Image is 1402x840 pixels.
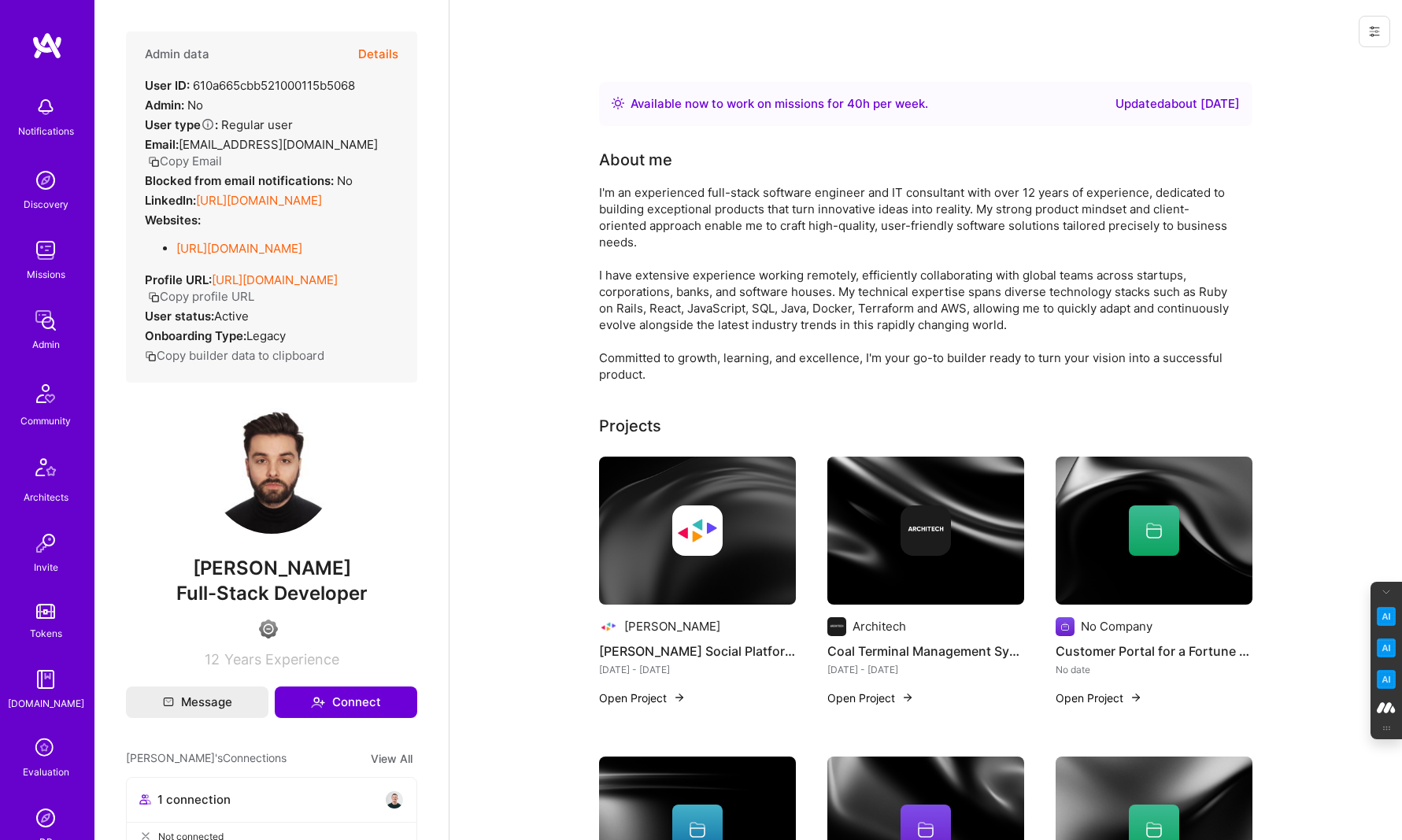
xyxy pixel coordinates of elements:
[901,505,951,556] img: Company logo
[126,686,268,718] button: Message
[145,272,212,287] strong: Profile URL:
[179,137,378,152] span: [EMAIL_ADDRESS][DOMAIN_NAME]
[827,661,1024,678] div: [DATE] - [DATE]
[212,272,338,287] a: [URL][DOMAIN_NAME]
[599,148,672,172] div: About me
[1056,617,1075,636] img: Company logo
[259,620,278,638] img: Limited Access
[30,165,61,196] img: discovery
[30,91,61,123] img: bell
[139,794,151,805] i: icon Collaborator
[145,309,214,324] strong: User status:
[145,137,179,152] strong: Email:
[311,695,325,709] i: icon Connect
[631,94,928,113] div: Available now to work on missions for h per week .
[827,457,1024,605] img: cover
[145,98,184,113] strong: Admin:
[30,527,61,559] img: Invite
[1056,661,1252,678] div: No date
[673,691,686,704] img: arrow-right
[145,173,337,188] strong: Blocked from email notifications:
[148,288,254,305] button: Copy profile URL
[23,764,69,780] div: Evaluation
[145,213,201,228] strong: Websites:
[148,156,160,168] i: icon Copy
[612,97,624,109] img: Availability
[599,690,686,706] button: Open Project
[599,457,796,605] img: cover
[1056,690,1142,706] button: Open Project
[599,661,796,678] div: [DATE] - [DATE]
[20,413,71,429] div: Community
[30,802,61,834] img: Admin Search
[853,618,906,635] div: Architech
[145,347,324,364] button: Copy builder data to clipboard
[18,123,74,139] div: Notifications
[8,695,84,712] div: [DOMAIN_NAME]
[145,172,353,189] div: No
[599,184,1229,383] div: I'm an experienced full-stack software engineer and IT consultant with over 12 years of experienc...
[1377,607,1396,626] img: Key Point Extractor icon
[27,451,65,489] img: Architects
[827,690,914,706] button: Open Project
[1056,457,1252,605] img: cover
[163,697,174,708] i: icon Mail
[1115,94,1240,113] div: Updated about [DATE]
[827,641,1024,661] h4: Coal Terminal Management System Development
[385,790,404,809] img: avatar
[214,309,249,324] span: Active
[827,617,846,636] img: Company logo
[27,375,65,413] img: Community
[847,96,863,111] span: 40
[30,664,61,695] img: guide book
[1081,618,1152,635] div: No Company
[34,559,58,575] div: Invite
[205,651,220,668] span: 12
[145,117,293,133] div: Regular user
[145,350,157,362] i: icon Copy
[209,408,335,534] img: User Avatar
[1377,638,1396,657] img: Email Tone Analyzer icon
[145,97,203,113] div: No
[126,557,417,580] span: [PERSON_NAME]
[31,31,63,60] img: logo
[196,193,322,208] a: [URL][DOMAIN_NAME]
[176,582,368,605] span: Full-Stack Developer
[30,625,62,642] div: Tokens
[176,241,302,256] a: [URL][DOMAIN_NAME]
[157,791,231,808] span: 1 connection
[30,305,61,336] img: admin teamwork
[24,196,68,213] div: Discovery
[31,734,61,764] i: icon SelectionTeam
[27,266,65,283] div: Missions
[145,77,355,94] div: 610a665cbb521000115b5068
[148,291,160,303] i: icon Copy
[366,749,417,768] button: View All
[599,617,618,636] img: Company logo
[145,193,196,208] strong: LinkedIn:
[32,336,60,353] div: Admin
[246,328,286,343] span: legacy
[1377,670,1396,689] img: Jargon Buster icon
[145,117,218,132] strong: User type :
[1130,691,1142,704] img: arrow-right
[126,749,287,768] span: [PERSON_NAME]'s Connections
[901,691,914,704] img: arrow-right
[599,641,796,661] h4: [PERSON_NAME] Social Platform Enhancement
[145,78,190,93] strong: User ID:
[145,328,246,343] strong: Onboarding Type:
[36,604,55,619] img: tokens
[358,31,398,77] button: Details
[30,235,61,266] img: teamwork
[1056,641,1252,661] h4: Customer Portal for a Fortune 500
[145,47,209,61] h4: Admin data
[201,117,215,131] i: Help
[224,651,339,668] span: Years Experience
[275,686,417,718] button: Connect
[24,489,68,505] div: Architects
[148,153,222,169] button: Copy Email
[624,618,720,635] div: [PERSON_NAME]
[599,414,661,438] div: Projects
[672,505,723,556] img: Company logo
